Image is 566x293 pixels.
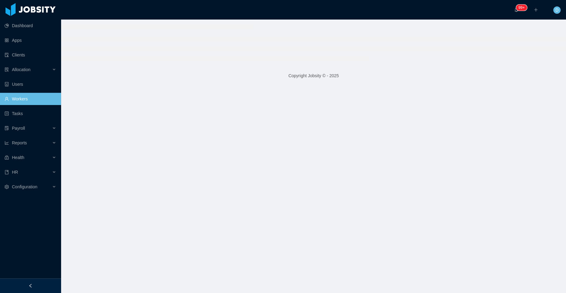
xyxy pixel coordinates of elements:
[5,49,56,61] a: icon: auditClients
[5,107,56,120] a: icon: profileTasks
[5,67,9,72] i: icon: solution
[5,141,9,145] i: icon: line-chart
[5,34,56,46] a: icon: appstoreApps
[12,67,31,72] span: Allocation
[5,78,56,90] a: icon: robotUsers
[5,185,9,189] i: icon: setting
[12,126,25,131] span: Payroll
[12,184,37,189] span: Configuration
[5,20,56,32] a: icon: pie-chartDashboard
[12,170,18,175] span: HR
[12,140,27,145] span: Reports
[5,126,9,130] i: icon: file-protect
[514,8,518,12] i: icon: bell
[5,170,9,174] i: icon: book
[61,65,566,86] footer: Copyright Jobsity © - 2025
[5,155,9,160] i: icon: medicine-box
[534,8,538,12] i: icon: plus
[12,155,24,160] span: Health
[555,6,558,14] span: D
[5,93,56,105] a: icon: userWorkers
[516,5,527,11] sup: 332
